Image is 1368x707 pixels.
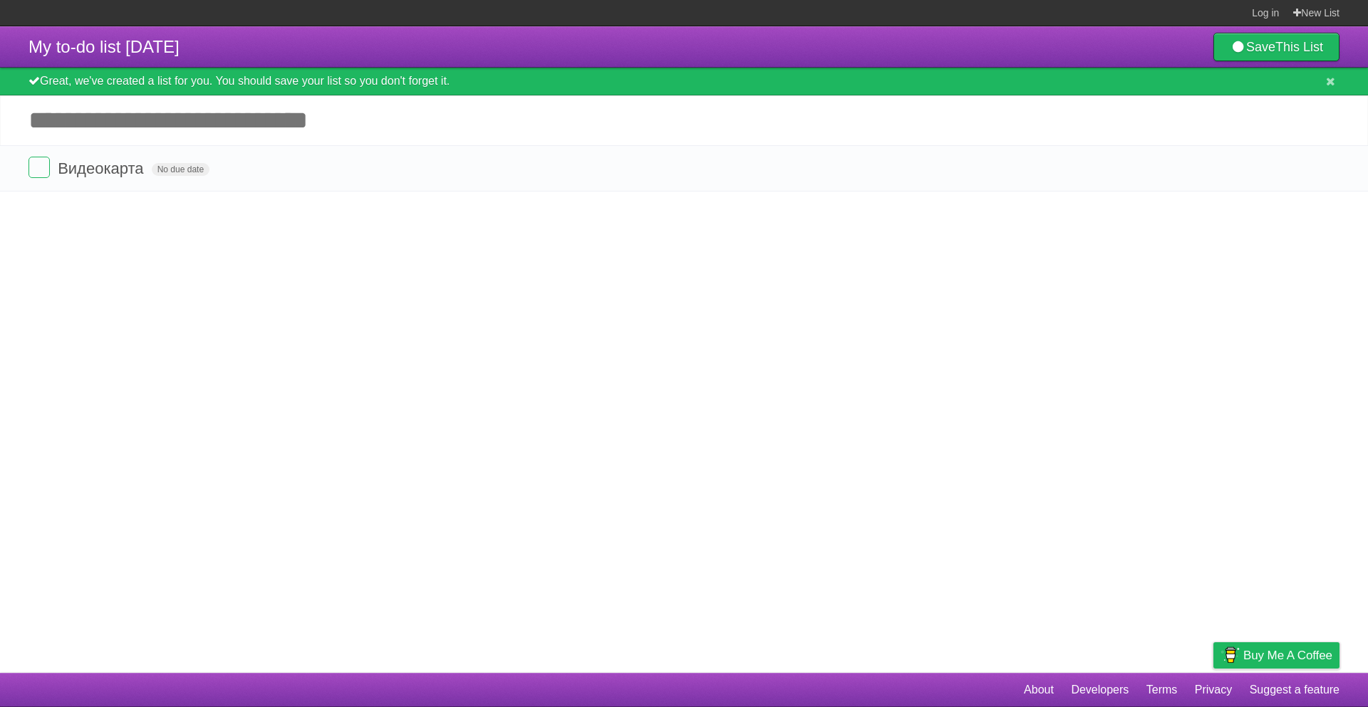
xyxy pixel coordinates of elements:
[58,159,147,177] span: Видеокарта
[1275,40,1323,54] b: This List
[28,37,180,56] span: My to-do list [DATE]
[28,157,50,178] label: Done
[1250,676,1339,703] a: Suggest a feature
[1195,676,1232,703] a: Privacy
[1213,33,1339,61] a: SaveThis List
[1071,676,1129,703] a: Developers
[1243,643,1332,668] span: Buy me a coffee
[1024,676,1054,703] a: About
[1221,643,1240,667] img: Buy me a coffee
[1146,676,1178,703] a: Terms
[152,163,209,176] span: No due date
[1213,642,1339,669] a: Buy me a coffee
